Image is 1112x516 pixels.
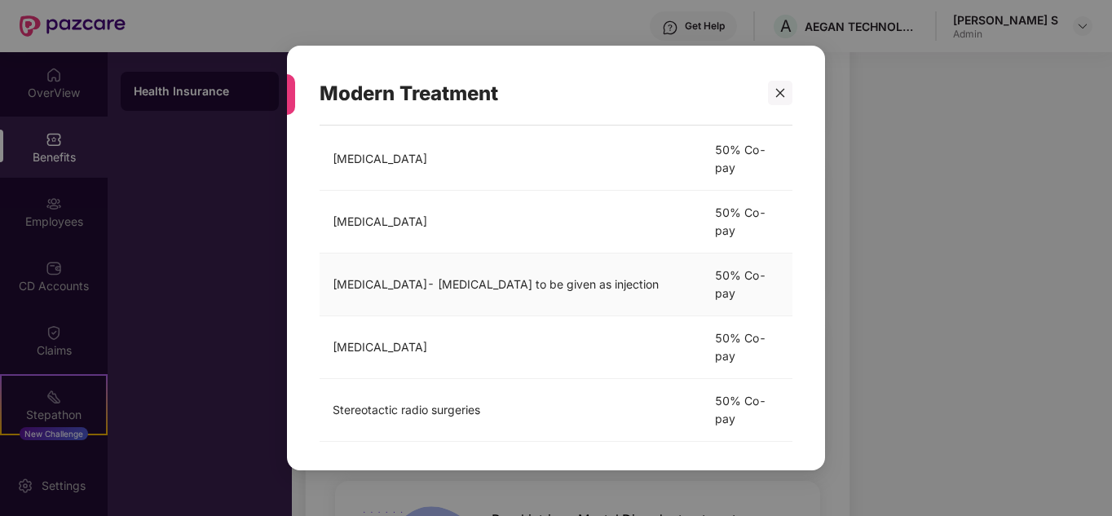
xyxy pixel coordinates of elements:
[702,254,792,316] td: 50% Co-pay
[320,128,702,191] td: [MEDICAL_DATA]
[702,191,792,254] td: 50% Co-pay
[702,379,792,442] td: 50% Co-pay
[774,87,786,99] span: close
[320,254,702,316] td: [MEDICAL_DATA]- [MEDICAL_DATA] to be given as injection
[702,442,792,505] td: 50% Co-pay
[320,379,702,442] td: Stereotactic radio surgeries
[702,128,792,191] td: 50% Co-pay
[320,191,702,254] td: [MEDICAL_DATA]
[320,316,702,379] td: [MEDICAL_DATA]
[320,442,702,505] td: Bronchical Thermoplasty
[702,316,792,379] td: 50% Co-pay
[320,62,753,126] div: Modern Treatment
